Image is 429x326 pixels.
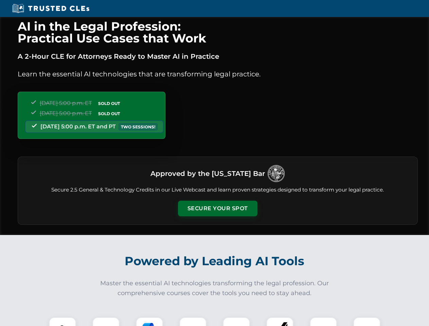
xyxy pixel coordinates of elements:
span: [DATE] 5:00 p.m. ET [40,100,92,106]
p: Learn the essential AI technologies that are transforming legal practice. [18,69,418,79]
h1: AI in the Legal Profession: Practical Use Cases that Work [18,20,418,44]
h2: Powered by Leading AI Tools [26,249,403,273]
img: Logo [268,165,285,182]
img: Trusted CLEs [10,3,91,14]
span: [DATE] 5:00 p.m. ET [40,110,92,116]
button: Secure Your Spot [178,201,257,216]
h3: Approved by the [US_STATE] Bar [150,167,265,180]
p: Master the essential AI technologies transforming the legal profession. Our comprehensive courses... [96,278,334,298]
p: Secure 2.5 General & Technology Credits in our Live Webcast and learn proven strategies designed ... [26,186,409,194]
span: SOLD OUT [96,110,122,117]
p: A 2-Hour CLE for Attorneys Ready to Master AI in Practice [18,51,418,62]
span: SOLD OUT [96,100,122,107]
